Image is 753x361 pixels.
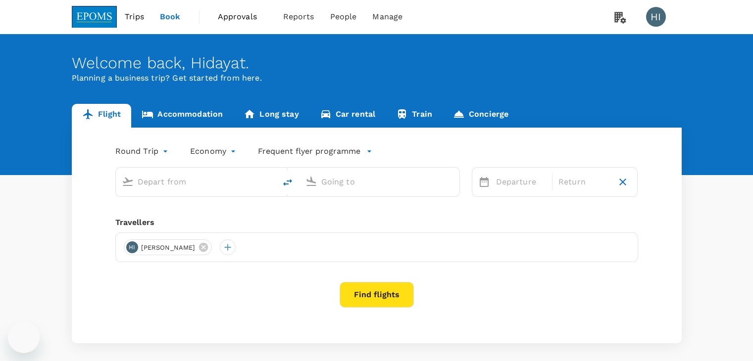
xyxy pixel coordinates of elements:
[124,239,212,255] div: HI[PERSON_NAME]
[372,11,402,23] span: Manage
[443,104,519,128] a: Concierge
[8,321,40,353] iframe: Button to launch messaging window
[72,6,117,28] img: EPOMS SDN BHD
[72,104,132,128] a: Flight
[233,104,309,128] a: Long stay
[258,145,372,157] button: Frequent flyer programme
[269,180,271,182] button: Open
[138,174,255,189] input: Depart from
[126,241,138,253] div: HI
[258,145,360,157] p: Frequent flyer programme
[309,104,386,128] a: Car rental
[330,11,357,23] span: People
[131,104,233,128] a: Accommodation
[125,11,144,23] span: Trips
[72,72,682,84] p: Planning a business trip? Get started from here.
[340,282,414,308] button: Find flights
[276,171,300,194] button: delete
[135,243,201,253] span: [PERSON_NAME]
[496,176,546,188] p: Departure
[218,11,267,23] span: Approvals
[321,174,439,189] input: Going to
[646,7,666,27] div: HI
[115,143,171,159] div: Round Trip
[190,143,238,159] div: Economy
[452,180,454,182] button: Open
[386,104,443,128] a: Train
[115,217,638,228] div: Travellers
[72,54,682,72] div: Welcome back , Hidayat .
[160,11,181,23] span: Book
[558,176,608,188] p: Return
[283,11,314,23] span: Reports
